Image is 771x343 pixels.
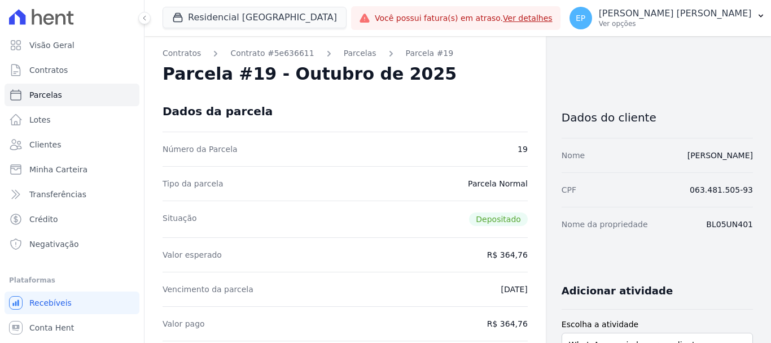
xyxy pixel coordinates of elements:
dt: Valor pago [163,318,205,329]
a: Transferências [5,183,139,206]
span: Clientes [29,139,61,150]
a: Minha Carteira [5,158,139,181]
div: Plataformas [9,273,135,287]
span: Lotes [29,114,51,125]
dt: Situação [163,212,197,226]
dt: CPF [562,184,576,196]
label: Escolha a atividade [562,319,753,331]
span: Recebíveis [29,297,72,309]
p: Ver opções [599,19,752,28]
a: Contrato #5e636611 [230,47,314,59]
a: Contratos [5,59,139,81]
a: Visão Geral [5,34,139,57]
span: Transferências [29,189,86,200]
nav: Breadcrumb [163,47,528,59]
a: Parcelas [344,47,376,59]
dt: Vencimento da parcela [163,284,253,295]
a: Clientes [5,133,139,156]
a: Conta Hent [5,316,139,339]
span: Você possui fatura(s) em atraso. [375,12,553,24]
dd: BL05UN401 [706,219,753,230]
a: Parcelas [5,84,139,106]
dd: 19 [518,144,528,155]
dd: 063.481.505-93 [690,184,753,196]
dt: Valor esperado [163,249,222,260]
dd: R$ 364,76 [487,318,528,329]
p: [PERSON_NAME] [PERSON_NAME] [599,8,752,19]
span: Parcelas [29,89,62,101]
dt: Nome [562,150,585,161]
dt: Nome da propriedade [562,219,648,230]
a: [PERSON_NAME] [687,151,753,160]
span: Depositado [469,212,528,226]
span: Negativação [29,238,79,250]
div: Dados da parcela [163,105,273,118]
h2: Parcela #19 - Outubro de 2025 [163,64,457,84]
span: EP [576,14,585,22]
a: Crédito [5,208,139,231]
a: Parcela #19 [406,47,454,59]
a: Ver detalhes [503,14,553,23]
span: Visão Geral [29,40,75,51]
span: Conta Hent [29,322,74,333]
a: Lotes [5,108,139,131]
span: Minha Carteira [29,164,87,175]
dt: Tipo da parcela [163,178,224,189]
h3: Dados do cliente [562,111,753,124]
dd: R$ 364,76 [487,249,528,260]
a: Recebíveis [5,292,139,314]
span: Contratos [29,64,68,76]
dt: Número da Parcela [163,144,238,155]
a: Contratos [163,47,201,59]
a: Negativação [5,233,139,255]
dd: Parcela Normal [468,178,528,189]
h3: Adicionar atividade [562,284,673,298]
dd: [DATE] [501,284,527,295]
span: Crédito [29,214,58,225]
button: Residencial [GEOGRAPHIC_DATA] [163,7,347,28]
